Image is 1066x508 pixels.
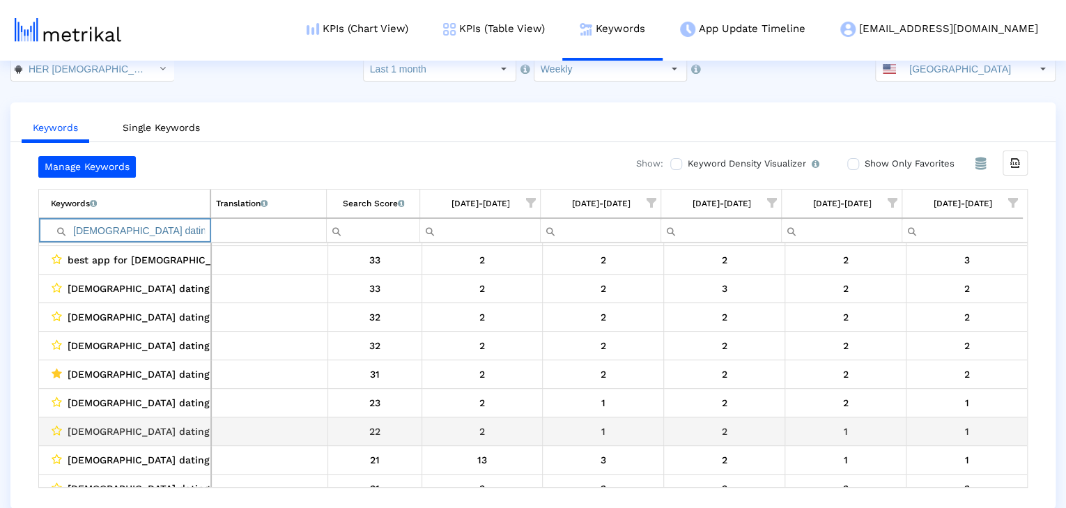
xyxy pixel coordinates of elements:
[548,337,658,355] div: 7/26/25
[790,365,901,383] div: 8/9/25
[210,190,327,218] td: Column Translation
[327,190,420,218] td: Column Search Score
[646,198,656,208] span: Show filter options for column '07/20/25-07/26/25'
[150,57,174,81] div: Select
[902,190,1023,218] td: Column 08/10/25-08/16/25
[68,422,233,440] span: [DEMOGRAPHIC_DATA] dating free
[333,365,417,383] div: 31
[622,156,663,178] div: Show:
[342,194,404,213] div: Search Score
[911,365,1022,383] div: 8/16/25
[661,190,782,218] td: Column 07/27/25-08/02/25
[790,279,901,298] div: 8/9/25
[68,365,210,383] span: [DEMOGRAPHIC_DATA] dating
[68,451,231,469] span: [DEMOGRAPHIC_DATA] dating tips
[420,190,541,218] td: Column 07/13/25-07/19/25
[211,219,327,242] input: Filter cell
[327,218,420,243] td: Filter cell
[861,156,955,171] label: Show Only Favorites
[812,194,871,213] div: [DATE]-[DATE]
[669,451,780,469] div: 8/2/25
[548,365,658,383] div: 7/26/25
[38,156,136,178] a: Manage Keywords
[790,479,901,498] div: 8/9/25
[427,308,538,326] div: 7/19/25
[333,279,417,298] div: 33
[790,251,901,269] div: 8/9/25
[427,251,538,269] div: 7/19/25
[216,194,268,213] div: Translation
[911,337,1022,355] div: 8/16/25
[492,57,516,81] div: Select
[333,479,417,498] div: 21
[680,22,695,37] img: app-update-menu-icon.png
[548,451,658,469] div: 7/26/25
[541,218,661,243] td: Filter cell
[307,23,319,35] img: kpi-chart-menu-icon.png
[669,479,780,498] div: 8/2/25
[669,308,780,326] div: 8/2/25
[669,251,780,269] div: 8/2/25
[766,198,776,208] span: Show filter options for column '07/27/25-08/02/25'
[427,394,538,412] div: 7/19/25
[548,251,658,269] div: 7/26/25
[911,479,1022,498] div: 8/16/25
[333,337,417,355] div: 32
[684,156,819,171] label: Keyword Density Visualizer
[911,451,1022,469] div: 8/16/25
[333,422,417,440] div: 22
[1003,151,1028,176] div: Export all data
[333,451,417,469] div: 21
[427,479,538,498] div: 7/19/25
[541,190,661,218] td: Column 07/20/25-07/26/25
[669,422,780,440] div: 8/2/25
[902,218,1023,243] td: Filter cell
[210,218,327,243] td: Filter cell
[911,394,1022,412] div: 8/16/25
[902,219,1023,242] input: Filter cell
[39,218,210,243] td: Filter cell
[661,219,781,242] input: Filter cell
[911,308,1022,326] div: 8/16/25
[790,422,901,440] div: 8/9/25
[39,190,210,218] td: Column Keyword
[911,422,1022,440] div: 8/16/25
[790,451,901,469] div: 8/9/25
[51,194,97,213] div: Keywords
[669,365,780,383] div: 8/2/25
[68,308,254,326] span: [DEMOGRAPHIC_DATA] dating app free
[68,479,247,498] span: [DEMOGRAPHIC_DATA] dating service
[782,218,902,243] td: Filter cell
[22,115,89,143] a: Keywords
[15,18,121,42] img: metrical-logo-light.png
[68,337,259,355] span: [DEMOGRAPHIC_DATA] dating apps free
[420,219,540,242] input: Filter cell
[548,422,658,440] div: 7/26/25
[427,279,538,298] div: 7/19/25
[692,194,750,213] div: [DATE]-[DATE]
[51,219,210,242] input: Filter cell
[887,198,897,208] span: Show filter options for column '08/03/25-08/09/25'
[840,22,856,37] img: my-account-menu-icon.png
[427,451,538,469] div: 7/19/25
[451,194,509,213] div: [DATE]-[DATE]
[790,308,901,326] div: 8/9/25
[548,279,658,298] div: 7/26/25
[911,279,1022,298] div: 8/16/25
[68,394,251,412] span: [DEMOGRAPHIC_DATA] dating website
[427,365,538,383] div: 7/19/25
[327,219,419,242] input: Filter cell
[427,422,538,440] div: 7/19/25
[68,251,273,269] span: best app for [DEMOGRAPHIC_DATA] dating
[541,219,661,242] input: Filter cell
[571,194,630,213] div: [DATE]-[DATE]
[68,279,242,298] span: [DEMOGRAPHIC_DATA] dating online
[333,251,417,269] div: 33
[663,57,686,81] div: Select
[1008,198,1018,208] span: Show filter options for column '08/10/25-08/16/25'
[427,337,538,355] div: 7/19/25
[790,394,901,412] div: 8/9/25
[420,218,541,243] td: Filter cell
[934,194,992,213] div: [DATE]-[DATE]
[548,308,658,326] div: 7/26/25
